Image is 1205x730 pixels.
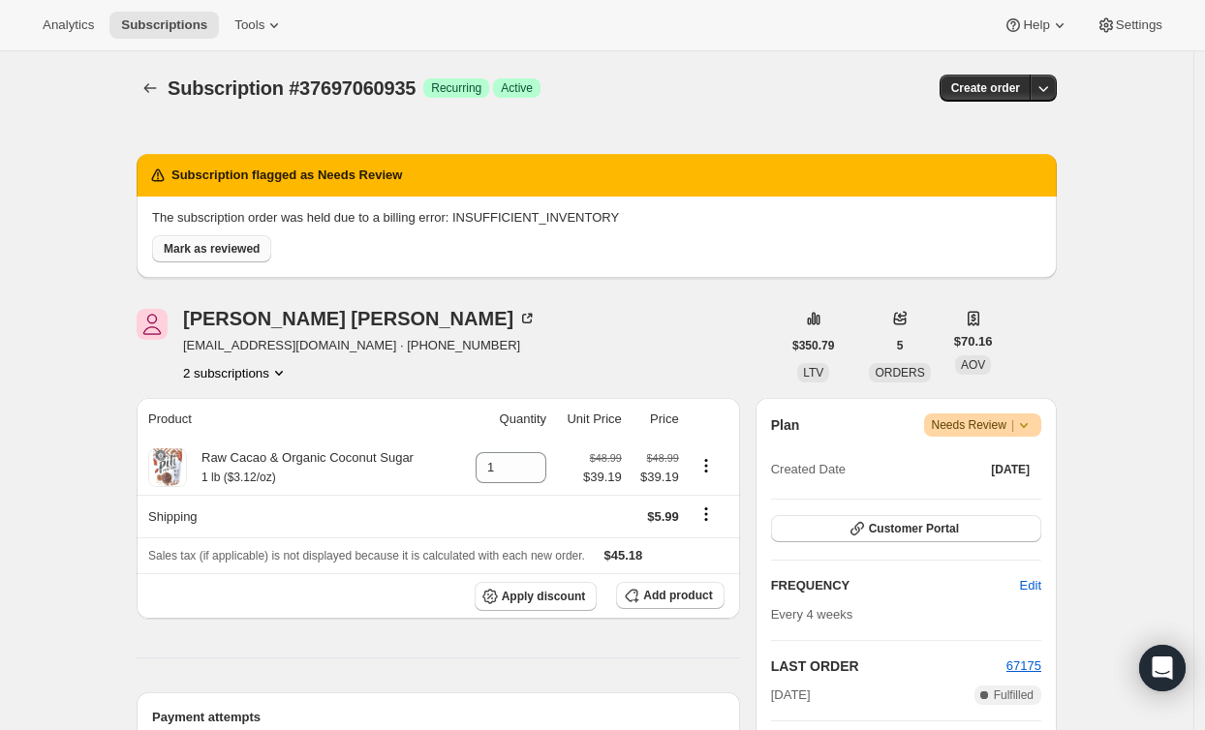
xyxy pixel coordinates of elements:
[954,332,993,351] span: $70.16
[475,582,598,611] button: Apply discount
[109,12,219,39] button: Subscriptions
[932,415,1035,435] span: Needs Review
[152,208,1041,228] p: The subscription order was held due to a billing error: INSUFFICIENT_INVENTORY
[1006,656,1041,676] button: 67175
[137,309,168,340] span: Edgar Munoz
[771,460,846,479] span: Created Date
[187,448,414,487] div: Raw Cacao & Organic Coconut Sugar
[604,548,643,563] span: $45.18
[979,456,1041,483] button: [DATE]
[897,338,904,353] span: 5
[121,17,207,33] span: Subscriptions
[951,80,1020,96] span: Create order
[183,363,289,382] button: Product actions
[1023,17,1049,33] span: Help
[502,589,586,604] span: Apply discount
[616,582,724,609] button: Add product
[1139,645,1186,691] div: Open Intercom Messenger
[875,366,924,380] span: ORDERS
[869,521,959,536] span: Customer Portal
[31,12,106,39] button: Analytics
[183,336,537,355] span: [EMAIL_ADDRESS][DOMAIN_NAME] · [PHONE_NUMBER]
[771,607,853,622] span: Every 4 weeks
[168,77,416,99] span: Subscription #37697060935
[234,17,264,33] span: Tools
[1020,576,1041,595] span: Edit
[1085,12,1174,39] button: Settings
[691,503,722,525] button: Shipping actions
[803,366,823,380] span: LTV
[164,241,260,257] span: Mark as reviewed
[1008,570,1053,601] button: Edit
[647,509,679,524] span: $5.99
[201,471,276,484] small: 1 lb ($3.12/oz)
[137,495,458,537] th: Shipping
[431,80,481,96] span: Recurring
[991,462,1030,477] span: [DATE]
[781,332,846,359] button: $350.79
[1006,658,1041,673] a: 67175
[771,515,1041,542] button: Customer Portal
[583,468,622,487] span: $39.19
[633,468,679,487] span: $39.19
[792,338,834,353] span: $350.79
[171,166,402,185] h2: Subscription flagged as Needs Review
[885,332,915,359] button: 5
[148,549,585,563] span: Sales tax (if applicable) is not displayed because it is calculated with each new order.
[992,12,1080,39] button: Help
[501,80,533,96] span: Active
[771,415,800,435] h2: Plan
[137,398,458,441] th: Product
[628,398,685,441] th: Price
[961,358,985,372] span: AOV
[1116,17,1162,33] span: Settings
[940,75,1032,102] button: Create order
[647,452,679,464] small: $48.99
[152,235,271,262] button: Mark as reviewed
[590,452,622,464] small: $48.99
[771,656,1006,676] h2: LAST ORDER
[691,455,722,476] button: Product actions
[552,398,628,441] th: Unit Price
[458,398,552,441] th: Quantity
[994,687,1034,703] span: Fulfilled
[1011,417,1014,433] span: |
[152,708,725,727] h2: Payment attempts
[643,588,712,603] span: Add product
[43,17,94,33] span: Analytics
[223,12,295,39] button: Tools
[183,309,537,328] div: [PERSON_NAME] [PERSON_NAME]
[771,685,811,705] span: [DATE]
[771,576,1020,595] h2: FREQUENCY
[137,75,164,102] button: Subscriptions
